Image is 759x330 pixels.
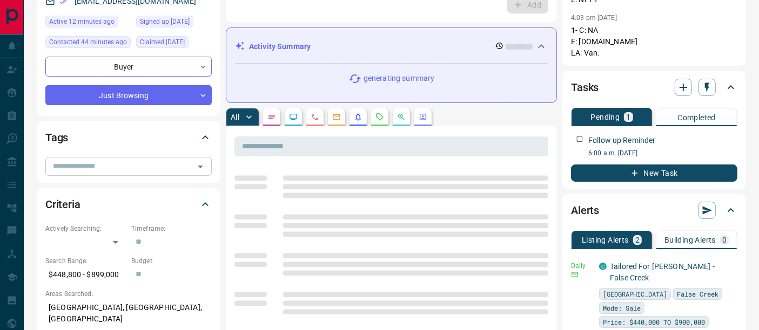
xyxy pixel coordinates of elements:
div: Activity Summary [235,37,548,57]
svg: Opportunities [397,113,406,121]
span: Signed up [DATE] [140,16,190,27]
p: Budget: [131,256,212,266]
p: generating summary [364,73,434,84]
div: Criteria [45,191,212,217]
div: Tags [45,125,212,150]
p: 6:00 a.m. [DATE] [588,148,737,158]
p: Listing Alerts [582,236,629,244]
div: Just Browsing [45,85,212,105]
span: Claimed [DATE] [140,37,185,47]
p: All [231,113,239,121]
div: Buyer [45,57,212,77]
p: Timeframe: [131,224,212,233]
div: condos.ca [599,263,607,270]
p: Search Range: [45,256,126,266]
p: Completed [677,114,716,121]
span: Price: $440,000 TO $900,000 [603,317,705,327]
p: 1 [626,113,630,121]
p: Activity Summary [249,41,311,52]
button: New Task [571,164,737,182]
button: Open [193,159,208,174]
svg: Lead Browsing Activity [289,113,298,121]
a: Tailored For [PERSON_NAME] - False Creek [610,262,715,282]
span: [GEOGRAPHIC_DATA] [603,288,667,299]
p: 4:03 pm [DATE] [571,14,617,22]
svg: Listing Alerts [354,113,362,121]
p: [GEOGRAPHIC_DATA], [GEOGRAPHIC_DATA], [GEOGRAPHIC_DATA] [45,299,212,328]
svg: Requests [375,113,384,121]
svg: Calls [311,113,319,121]
p: Building Alerts [664,236,716,244]
p: Follow up Reminder [588,135,655,146]
h2: Alerts [571,202,599,219]
div: Sat Sep 13 2025 [45,36,131,51]
p: Areas Searched: [45,289,212,299]
p: 2 [635,236,640,244]
div: Tue Sep 09 2025 [136,36,212,51]
p: 1- C: NA E: [DOMAIN_NAME] LA: Van. [571,25,737,59]
div: Tasks [571,74,737,100]
p: $448,800 - $899,000 [45,266,126,284]
h2: Criteria [45,196,80,213]
h2: Tasks [571,79,599,96]
p: Daily [571,261,593,271]
div: Alerts [571,197,737,223]
span: Active 12 minutes ago [49,16,115,27]
span: Contacted 44 minutes ago [49,37,127,47]
span: Mode: Sale [603,302,641,313]
svg: Agent Actions [419,113,427,121]
svg: Email [571,271,579,278]
svg: Emails [332,113,341,121]
div: Sat Sep 13 2025 [45,16,131,31]
p: Pending [591,113,620,121]
span: False Creek [677,288,718,299]
svg: Notes [267,113,276,121]
p: Actively Searching: [45,224,126,233]
div: Mon Sep 08 2025 [136,16,212,31]
h2: Tags [45,129,68,146]
p: 0 [722,236,727,244]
